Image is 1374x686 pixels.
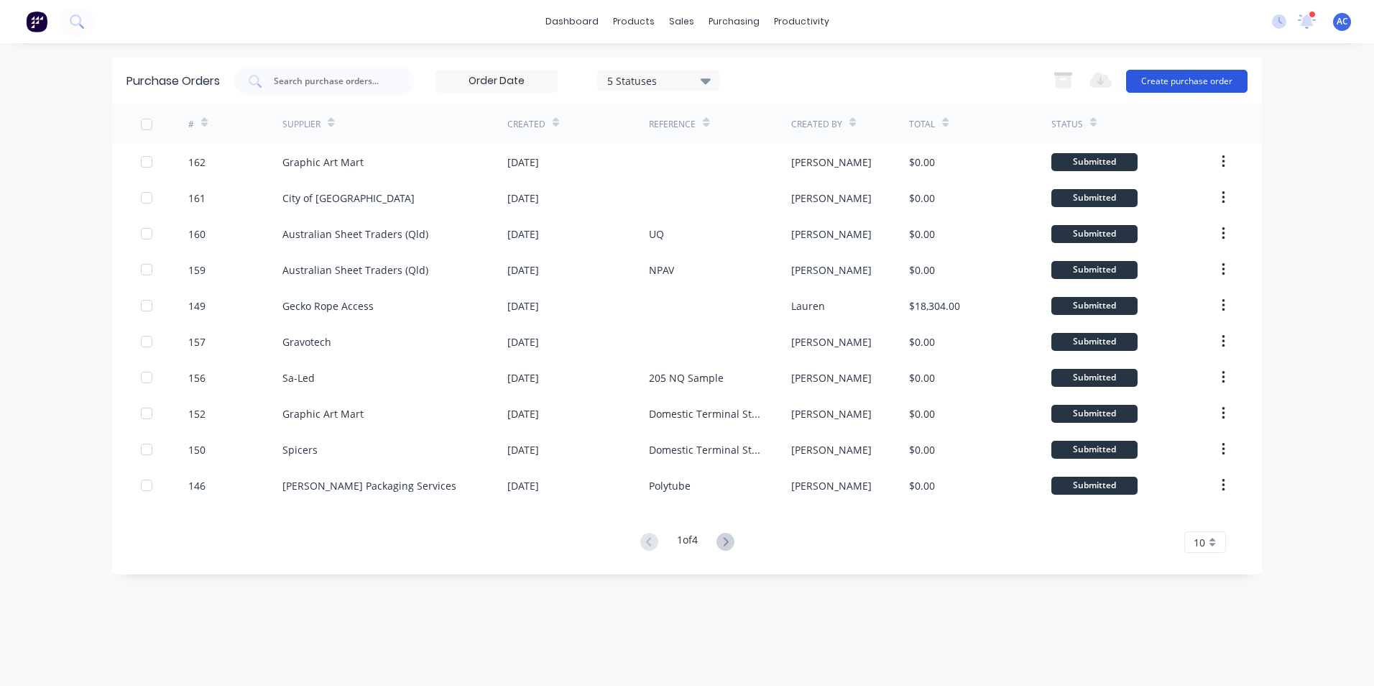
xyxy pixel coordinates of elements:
[188,478,206,493] div: 146
[188,442,206,457] div: 150
[909,155,935,170] div: $0.00
[282,406,364,421] div: Graphic Art Mart
[791,370,872,385] div: [PERSON_NAME]
[26,11,47,32] img: Factory
[791,262,872,278] div: [PERSON_NAME]
[909,478,935,493] div: $0.00
[282,118,321,131] div: Supplier
[507,155,539,170] div: [DATE]
[909,442,935,457] div: $0.00
[677,532,698,553] div: 1 of 4
[909,370,935,385] div: $0.00
[1051,405,1138,423] div: Submitted
[607,73,710,88] div: 5 Statuses
[282,262,428,278] div: Australian Sheet Traders (Qld)
[791,227,872,242] div: [PERSON_NAME]
[188,191,206,206] div: 161
[909,334,935,349] div: $0.00
[767,11,836,32] div: productivity
[282,478,456,493] div: [PERSON_NAME] Packaging Services
[909,298,960,314] div: $18,304.00
[1051,118,1083,131] div: Status
[282,191,415,206] div: City of [GEOGRAPHIC_DATA]
[701,11,767,32] div: purchasing
[1194,535,1205,550] span: 10
[188,370,206,385] div: 156
[188,406,206,421] div: 152
[1051,153,1138,171] div: Submitted
[1051,225,1138,243] div: Submitted
[909,406,935,421] div: $0.00
[507,442,539,457] div: [DATE]
[188,155,206,170] div: 162
[1051,369,1138,387] div: Submitted
[507,191,539,206] div: [DATE]
[188,227,206,242] div: 160
[507,334,539,349] div: [DATE]
[188,334,206,349] div: 157
[606,11,662,32] div: products
[538,11,606,32] a: dashboard
[282,227,428,242] div: Australian Sheet Traders (Qld)
[282,442,318,457] div: Spicers
[272,74,392,88] input: Search purchase orders...
[1051,189,1138,207] div: Submitted
[649,442,762,457] div: Domestic Terminal Stage 2 & 3
[188,262,206,278] div: 159
[282,155,364,170] div: Graphic Art Mart
[909,191,935,206] div: $0.00
[436,70,557,92] input: Order Date
[126,73,220,90] div: Purchase Orders
[791,118,842,131] div: Created By
[909,262,935,278] div: $0.00
[791,334,872,349] div: [PERSON_NAME]
[649,227,664,242] div: UQ
[507,370,539,385] div: [DATE]
[791,155,872,170] div: [PERSON_NAME]
[791,478,872,493] div: [PERSON_NAME]
[507,298,539,314] div: [DATE]
[1337,15,1348,28] span: AC
[791,406,872,421] div: [PERSON_NAME]
[909,227,935,242] div: $0.00
[791,191,872,206] div: [PERSON_NAME]
[1051,261,1138,279] div: Submitted
[188,118,194,131] div: #
[662,11,701,32] div: sales
[909,118,935,131] div: Total
[507,118,545,131] div: Created
[507,406,539,421] div: [DATE]
[1051,477,1138,495] div: Submitted
[282,298,374,314] div: Gecko Rope Access
[649,370,724,385] div: 205 NQ Sample
[282,334,331,349] div: Gravotech
[507,227,539,242] div: [DATE]
[282,370,315,385] div: Sa-Led
[649,406,762,421] div: Domestic Terminal Stage 2 & 3
[1051,333,1138,351] div: Submitted
[791,442,872,457] div: [PERSON_NAME]
[649,262,674,278] div: NPAV
[649,118,696,131] div: Reference
[188,298,206,314] div: 149
[791,298,825,314] div: Lauren
[649,478,691,493] div: Polytube
[1325,637,1360,672] iframe: Intercom live chat
[1051,297,1138,315] div: Submitted
[507,478,539,493] div: [DATE]
[507,262,539,278] div: [DATE]
[1051,441,1138,459] div: Submitted
[1126,70,1248,93] button: Create purchase order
